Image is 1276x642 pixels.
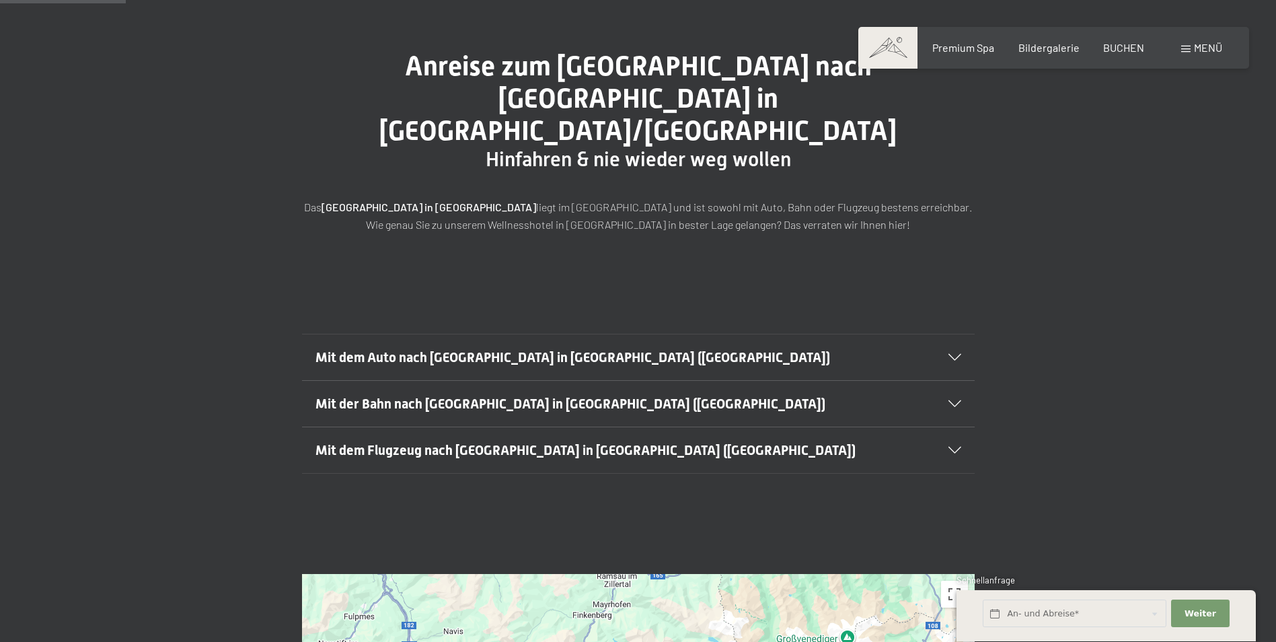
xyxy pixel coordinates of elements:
a: Bildergalerie [1018,41,1080,54]
span: Anreise zum [GEOGRAPHIC_DATA] nach [GEOGRAPHIC_DATA] in [GEOGRAPHIC_DATA]/[GEOGRAPHIC_DATA] [379,50,897,147]
p: Das liegt im [GEOGRAPHIC_DATA] und ist sowohl mit Auto, Bahn oder Flugzeug bestens erreichbar. Wi... [302,199,975,233]
span: Menü [1194,41,1222,54]
span: Schnellanfrage [956,575,1015,585]
span: Mit der Bahn nach [GEOGRAPHIC_DATA] in [GEOGRAPHIC_DATA] ([GEOGRAPHIC_DATA]) [315,396,825,412]
a: BUCHEN [1103,41,1144,54]
button: Vollbildansicht ein/aus [941,581,968,608]
span: Weiter [1185,608,1216,620]
strong: [GEOGRAPHIC_DATA] in [GEOGRAPHIC_DATA] [322,201,536,213]
span: Mit dem Flugzeug nach [GEOGRAPHIC_DATA] in [GEOGRAPHIC_DATA] ([GEOGRAPHIC_DATA]) [315,442,856,458]
button: Weiter [1171,600,1229,628]
a: Premium Spa [932,41,994,54]
span: Hinfahren & nie wieder weg wollen [486,147,791,171]
span: Mit dem Auto nach [GEOGRAPHIC_DATA] in [GEOGRAPHIC_DATA] ([GEOGRAPHIC_DATA]) [315,349,830,365]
